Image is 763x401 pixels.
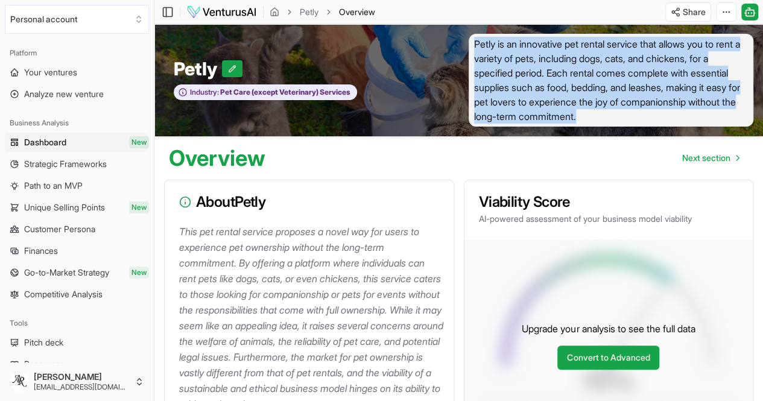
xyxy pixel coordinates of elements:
span: Competitive Analysis [24,288,103,300]
span: Your ventures [24,66,77,78]
h3: Viability Score [479,195,739,209]
a: Resources [5,355,149,374]
span: Petly [174,58,222,80]
a: DashboardNew [5,133,149,152]
a: Go to next page [673,146,749,170]
a: Your ventures [5,63,149,82]
h1: Overview [169,146,265,170]
a: Finances [5,241,149,260]
a: Convert to Advanced [557,346,659,370]
a: Unique Selling PointsNew [5,198,149,217]
span: Resources [24,358,65,370]
button: Select an organization [5,5,149,34]
a: Analyze new venture [5,84,149,104]
a: Pitch deck [5,333,149,352]
p: AI-powered assessment of your business model viability [479,213,739,225]
span: Strategic Frameworks [24,158,107,170]
div: Business Analysis [5,113,149,133]
button: Industry:Pet Care (except Veterinary) Services [174,84,357,101]
span: Petly is an innovative pet rental service that allows you to rent a variety of pets, including do... [469,34,754,127]
span: New [129,267,149,279]
span: [EMAIL_ADDRESS][DOMAIN_NAME] [34,382,130,392]
div: Platform [5,43,149,63]
nav: pagination [673,146,749,170]
span: Pitch deck [24,336,63,349]
img: logo [186,5,257,19]
span: Share [683,6,706,18]
span: New [129,201,149,213]
a: Strategic Frameworks [5,154,149,174]
span: Pet Care (except Veterinary) Services [219,87,350,97]
img: ACg8ocJ09Ck7tEsO91f5oLrrrQ1YLPF3wRv2cvRq2Gq7VMbEaN44Onvk=s96-c [10,372,29,391]
a: Petly [300,6,318,18]
a: Customer Persona [5,219,149,239]
span: Unique Selling Points [24,201,105,213]
nav: breadcrumb [270,6,375,18]
button: Share [665,2,711,22]
p: Upgrade your analysis to see the full data [522,321,695,336]
span: Next section [682,152,730,164]
div: Tools [5,314,149,333]
span: Overview [339,6,375,18]
span: Dashboard [24,136,66,148]
a: Go-to-Market StrategyNew [5,263,149,282]
span: Finances [24,245,58,257]
span: Analyze new venture [24,88,104,100]
h3: About Petly [179,195,439,209]
span: Industry: [190,87,219,97]
a: Competitive Analysis [5,285,149,304]
span: Path to an MVP [24,180,83,192]
span: Customer Persona [24,223,95,235]
span: Go-to-Market Strategy [24,267,109,279]
span: New [129,136,149,148]
a: Path to an MVP [5,176,149,195]
span: [PERSON_NAME] [34,371,130,382]
button: [PERSON_NAME][EMAIL_ADDRESS][DOMAIN_NAME] [5,367,149,396]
